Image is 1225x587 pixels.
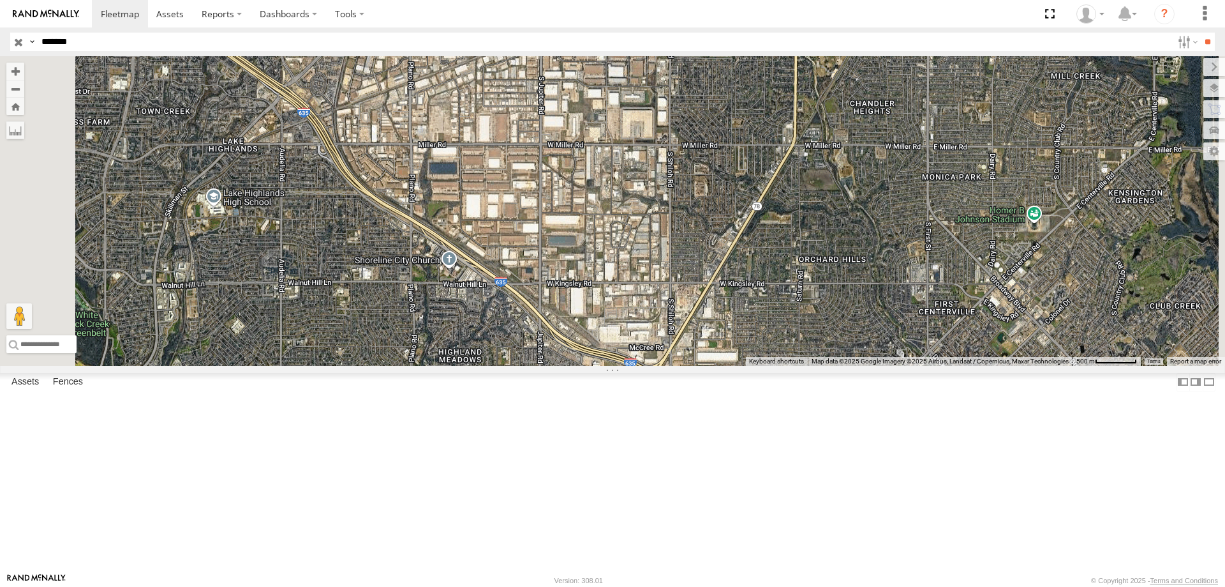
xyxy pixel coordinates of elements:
[1170,358,1221,365] a: Report a map error
[47,373,89,391] label: Fences
[13,10,79,19] img: rand-logo.svg
[6,63,24,80] button: Zoom in
[6,121,24,139] label: Measure
[1173,33,1200,51] label: Search Filter Options
[1072,4,1109,24] div: Nele .
[1147,359,1161,364] a: Terms (opens in new tab)
[554,577,603,584] div: Version: 308.01
[1203,373,1215,392] label: Hide Summary Table
[1076,358,1095,365] span: 500 m
[7,574,66,587] a: Visit our Website
[27,33,37,51] label: Search Query
[6,98,24,115] button: Zoom Home
[1154,4,1175,24] i: ?
[6,80,24,98] button: Zoom out
[1189,373,1202,392] label: Dock Summary Table to the Right
[749,357,804,366] button: Keyboard shortcuts
[5,373,45,391] label: Assets
[1203,142,1225,160] label: Map Settings
[1073,357,1141,366] button: Map Scale: 500 m per 62 pixels
[812,358,1069,365] span: Map data ©2025 Google Imagery ©2025 Airbus, Landsat / Copernicus, Maxar Technologies
[6,303,32,329] button: Drag Pegman onto the map to open Street View
[1177,373,1189,392] label: Dock Summary Table to the Left
[1150,577,1218,584] a: Terms and Conditions
[1091,577,1218,584] div: © Copyright 2025 -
